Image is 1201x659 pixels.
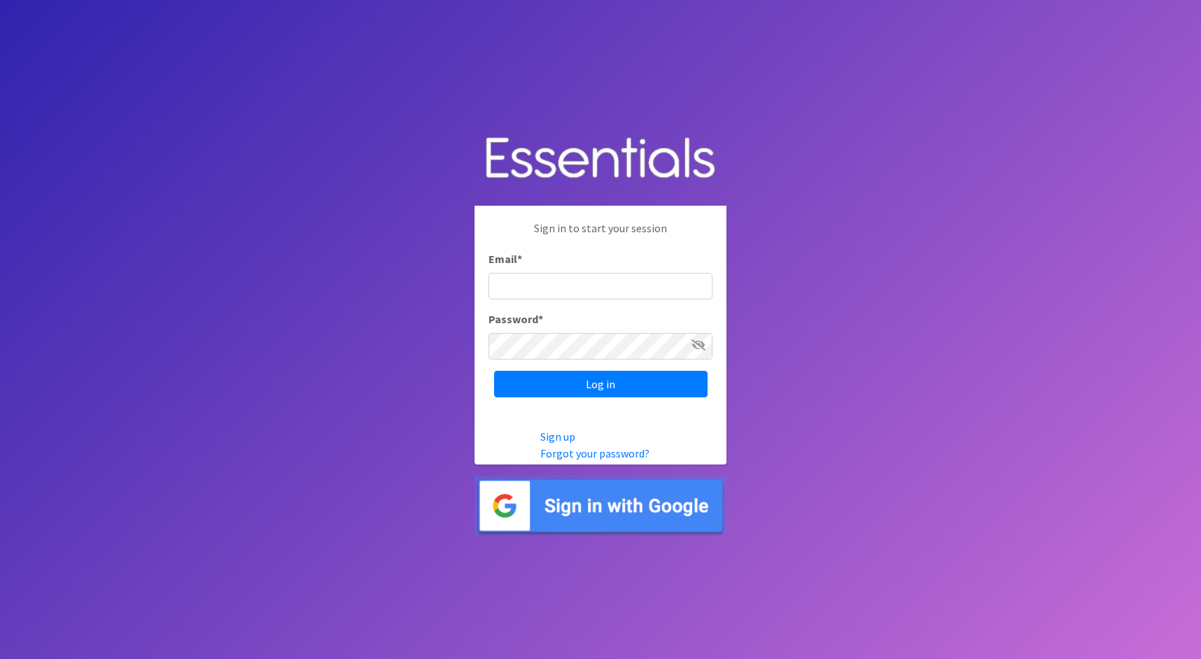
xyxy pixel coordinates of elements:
label: Email [489,250,522,267]
label: Password [489,311,543,327]
abbr: required [517,252,522,266]
a: Sign up [540,430,575,444]
img: Human Essentials [475,123,726,195]
abbr: required [538,312,543,326]
img: Sign in with Google [475,476,726,537]
input: Log in [494,371,708,397]
a: Forgot your password? [540,446,649,460]
p: Sign in to start your session [489,220,712,250]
